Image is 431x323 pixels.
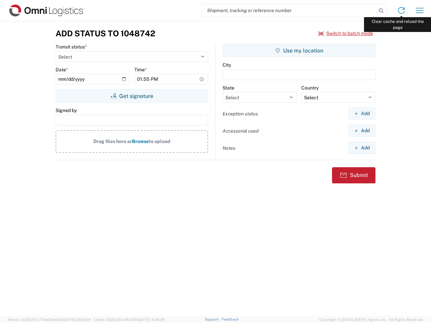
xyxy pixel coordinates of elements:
button: Switch to batch mode [318,28,373,39]
button: Add [348,142,375,154]
button: Use my location [223,44,375,57]
label: Time [134,67,147,73]
label: Notes [223,145,235,151]
span: to upload [149,139,170,144]
label: City [223,62,231,68]
label: Accessorial used [223,128,259,134]
span: Copyright © [DATE]-[DATE] Agistix Inc., All Rights Reserved [319,317,423,323]
span: Client: 2025.20.0-8b113f4 [94,318,165,322]
label: Date [56,67,68,73]
input: Shipment, tracking or reference number [202,4,376,17]
label: Transit status [56,44,87,50]
span: [DATE] 10:16:38 [138,318,165,322]
a: Feedback [222,317,239,321]
button: Get signature [56,89,208,103]
span: Drag files here or [93,139,132,144]
span: Browse [132,139,149,144]
button: Add [348,107,375,120]
label: Signed by [56,107,77,113]
label: Country [301,85,319,91]
button: Add [348,124,375,137]
span: Server: 2025.20.0-710e05ee653 [8,318,91,322]
a: Support [205,317,222,321]
button: Submit [332,167,375,183]
label: State [223,85,234,91]
span: [DATE] 09:51:04 [64,318,91,322]
label: Exception status [223,111,258,117]
h3: Add Status to 1048742 [56,29,155,38]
